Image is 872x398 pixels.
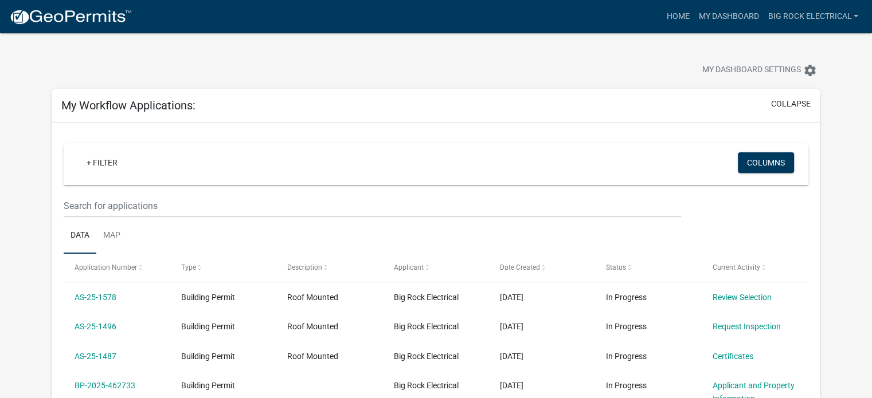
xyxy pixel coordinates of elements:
[287,293,338,302] span: Roof Mounted
[75,263,137,271] span: Application Number
[181,352,235,361] span: Building Permit
[64,218,96,254] a: Data
[181,322,235,331] span: Building Permit
[77,152,127,173] a: + Filter
[181,293,235,302] span: Building Permit
[287,352,338,361] span: Roof Mounted
[75,322,116,331] a: AS-25-1496
[500,322,523,331] span: 08/13/2025
[75,381,135,390] a: BP-2025-462733
[702,254,808,281] datatable-header-cell: Current Activity
[713,352,753,361] a: Certificates
[606,322,647,331] span: In Progress
[75,293,116,302] a: AS-25-1578
[771,98,811,110] button: collapse
[181,263,196,271] span: Type
[276,254,382,281] datatable-header-cell: Description
[170,254,276,281] datatable-header-cell: Type
[181,381,235,390] span: Building Permit
[64,254,170,281] datatable-header-cell: Application Number
[803,64,817,77] i: settings
[694,6,763,27] a: My Dashboard
[394,352,459,361] span: Big Rock Electrical
[702,64,801,77] span: My Dashboard Settings
[75,352,116,361] a: AS-25-1487
[662,6,694,27] a: Home
[606,263,626,271] span: Status
[500,263,540,271] span: Date Created
[713,322,781,331] a: Request Inspection
[394,322,459,331] span: Big Rock Electrical
[693,59,826,81] button: My Dashboard Settingssettings
[287,263,322,271] span: Description
[489,254,595,281] datatable-header-cell: Date Created
[287,322,338,331] span: Roof Mounted
[500,381,523,390] span: 08/12/2025
[738,152,794,173] button: Columns
[61,98,195,112] h5: My Workflow Applications:
[606,352,647,361] span: In Progress
[382,254,488,281] datatable-header-cell: Applicant
[713,263,760,271] span: Current Activity
[394,381,459,390] span: Big Rock Electrical
[500,293,523,302] span: 08/21/2025
[763,6,863,27] a: Big Rock Electrical
[606,381,647,390] span: In Progress
[606,293,647,302] span: In Progress
[595,254,701,281] datatable-header-cell: Status
[64,194,681,218] input: Search for applications
[500,352,523,361] span: 08/13/2025
[394,263,424,271] span: Applicant
[713,293,772,302] a: Review Selection
[96,218,127,254] a: Map
[394,293,459,302] span: Big Rock Electrical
